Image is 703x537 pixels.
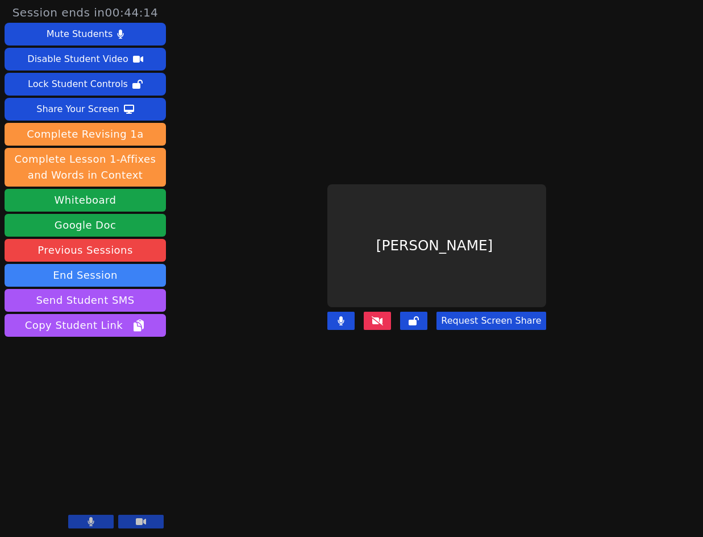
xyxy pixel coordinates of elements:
div: [PERSON_NAME] [327,184,546,307]
button: Complete Revising 1a [5,123,166,146]
button: Request Screen Share [436,312,546,330]
a: Google Doc [5,214,166,237]
button: Share Your Screen [5,98,166,121]
div: Disable Student Video [27,50,128,68]
button: Lock Student Controls [5,73,166,96]
button: End Session [5,264,166,287]
span: Copy Student Link [25,317,145,333]
span: Session ends in [13,5,159,20]
a: Previous Sessions [5,239,166,262]
div: Lock Student Controls [28,75,128,93]
button: Copy Student Link [5,314,166,337]
button: Disable Student Video [5,48,166,71]
button: Whiteboard [5,189,166,212]
time: 00:44:14 [105,6,159,19]
button: Complete Lesson 1-Affixes and Words in Context [5,148,166,187]
div: Mute Students [47,25,113,43]
button: Send Student SMS [5,289,166,312]
div: Share Your Screen [36,100,119,118]
button: Mute Students [5,23,166,46]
